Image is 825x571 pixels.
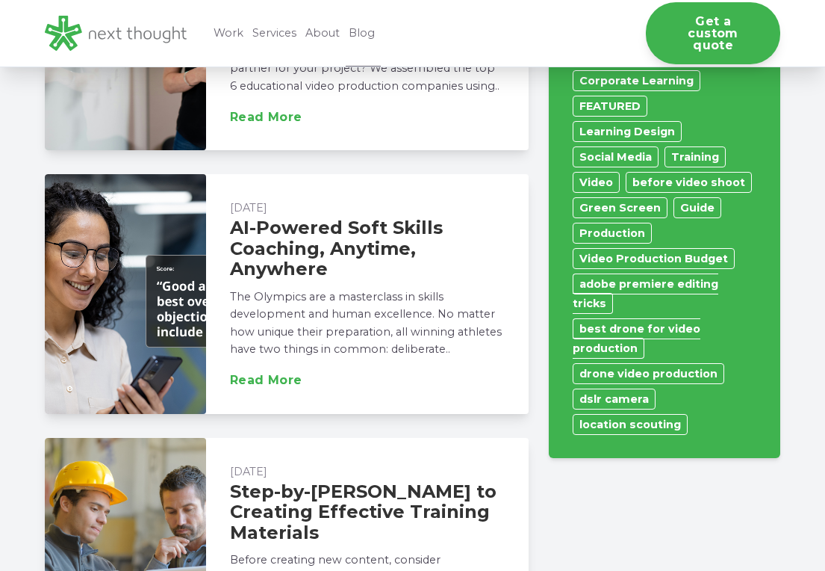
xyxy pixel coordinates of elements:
[673,197,721,218] a: Guide
[230,288,505,359] p: The Olympics are a masterclass in skills development and human excellence. No matter how unique t...
[573,318,700,359] a: best drone for video production
[573,389,656,410] a: dslr camera
[230,465,267,478] label: [DATE]
[573,248,735,269] a: Video Production Budget
[230,111,302,123] a: Read More
[230,481,496,543] a: Step-by-[PERSON_NAME] to Creating Effective Training Materials
[230,201,267,214] label: [DATE]
[573,121,682,142] a: Learning Design
[573,146,659,167] a: Social Media
[573,96,647,117] a: FEATURED
[646,2,780,64] a: Get a custom quote
[45,16,187,51] img: LG - NextThought Logo
[573,414,688,435] a: location scouting
[626,172,752,193] a: before video shoot
[573,197,667,218] a: Green Screen
[573,363,724,384] a: drone video production
[573,172,620,193] a: Video
[573,223,652,244] a: Production
[573,70,700,91] a: Corporate Learning
[230,374,302,386] a: Read More
[664,146,726,167] a: Training
[573,274,718,314] a: adobe premiere editing tricks
[230,217,443,280] a: AI-Powered Soft Skills Coaching, Anytime, Anywhere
